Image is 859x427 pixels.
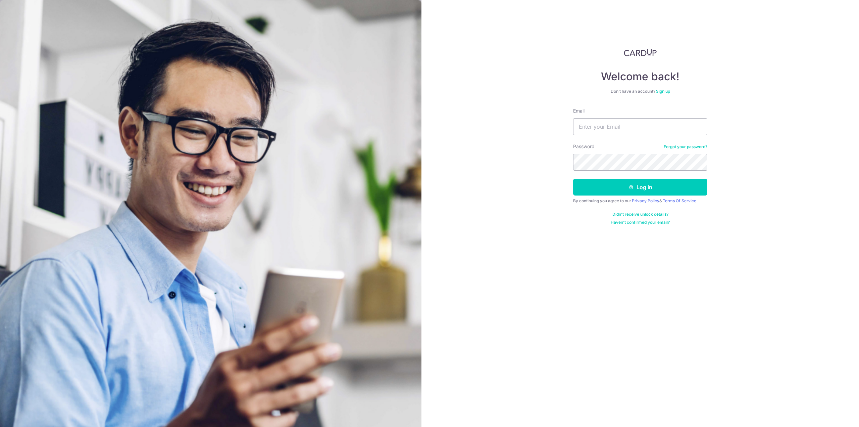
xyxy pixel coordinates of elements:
a: Forgot your password? [664,144,707,150]
a: Didn't receive unlock details? [612,212,668,217]
button: Log in [573,179,707,196]
a: Terms Of Service [663,198,696,203]
img: CardUp Logo [624,48,657,56]
label: Email [573,108,585,114]
a: Sign up [656,89,670,94]
h4: Welcome back! [573,70,707,83]
input: Enter your Email [573,118,707,135]
a: Privacy Policy [632,198,659,203]
div: Don’t have an account? [573,89,707,94]
a: Haven't confirmed your email? [611,220,670,225]
div: By continuing you agree to our & [573,198,707,204]
label: Password [573,143,595,150]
